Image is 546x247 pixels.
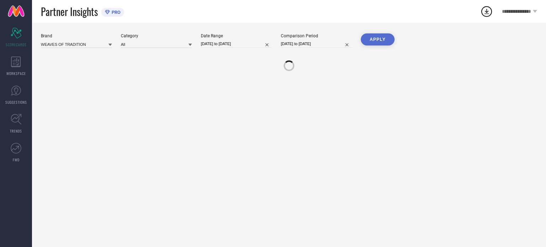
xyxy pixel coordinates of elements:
[121,33,192,38] div: Category
[41,33,112,38] div: Brand
[41,4,98,19] span: Partner Insights
[13,157,20,162] span: FWD
[6,42,27,47] span: SCORECARDS
[281,33,352,38] div: Comparison Period
[201,40,272,48] input: Select date range
[281,40,352,48] input: Select comparison period
[110,10,121,15] span: PRO
[361,33,395,45] button: APPLY
[5,100,27,105] span: SUGGESTIONS
[480,5,493,18] div: Open download list
[6,71,26,76] span: WORKSPACE
[201,33,272,38] div: Date Range
[10,128,22,134] span: TRENDS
